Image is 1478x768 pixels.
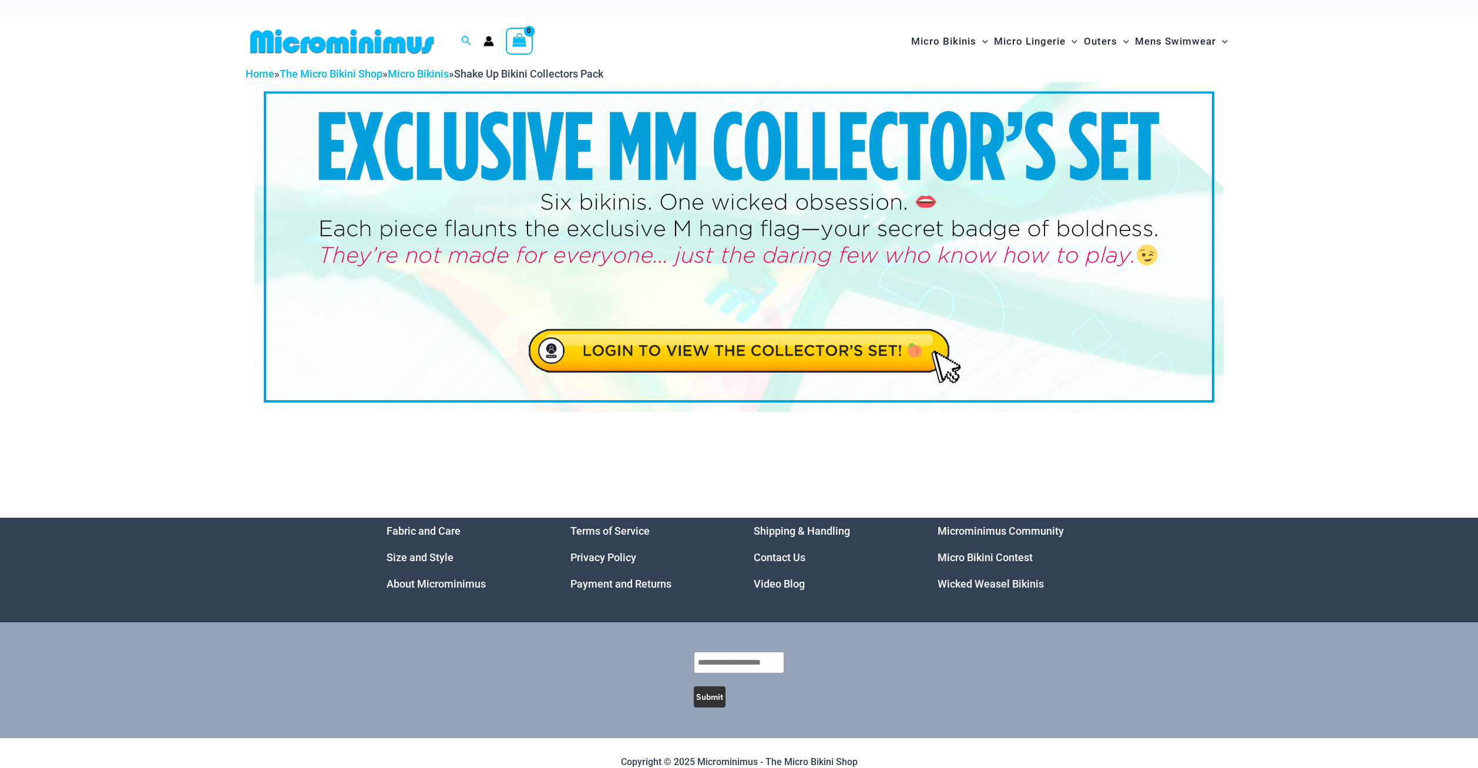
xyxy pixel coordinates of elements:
aside: Footer Widget 3 [754,518,908,597]
a: Terms of Service [570,525,650,537]
a: The Micro Bikini Shop [280,68,382,80]
button: Submit [694,686,725,707]
aside: Footer Widget 4 [938,518,1092,597]
span: Shake Up Bikini Collectors Pack [454,68,603,80]
aside: Footer Widget 1 [387,518,541,597]
a: Microminimus Community [938,525,1064,537]
a: Size and Style [387,551,454,564]
span: Menu Toggle [1117,26,1129,56]
a: Account icon link [483,36,494,46]
span: » » » [246,68,603,80]
a: Wicked Weasel Bikinis [938,578,1044,590]
span: Micro Lingerie [994,26,1066,56]
span: Outers [1084,26,1117,56]
nav: Menu [387,518,541,597]
nav: Menu [754,518,908,597]
a: Shipping & Handling [754,525,850,537]
span: Menu Toggle [976,26,988,56]
a: Home [246,68,274,80]
span: Menu Toggle [1066,26,1077,56]
a: Contact Us [754,551,805,564]
a: View Shopping Cart, empty [506,28,533,55]
a: Payment and Returns [570,578,671,590]
img: Exclusive Collector's Drop Bikini [254,82,1224,412]
span: Mens Swimwear [1135,26,1216,56]
a: Mens SwimwearMenu ToggleMenu Toggle [1132,24,1231,59]
a: Micro Bikini Contest [938,551,1033,564]
a: Fabric and Care [387,525,461,537]
span: Micro Bikinis [911,26,976,56]
a: Micro Bikinis [388,68,449,80]
a: Search icon link [461,34,472,49]
a: Micro LingerieMenu ToggleMenu Toggle [991,24,1080,59]
nav: Site Navigation [906,22,1232,61]
nav: Menu [938,518,1092,597]
a: OutersMenu ToggleMenu Toggle [1081,24,1132,59]
a: About Microminimus [387,578,486,590]
a: Micro BikinisMenu ToggleMenu Toggle [908,24,991,59]
span: Menu Toggle [1216,26,1228,56]
nav: Menu [570,518,725,597]
a: Video Blog [754,578,805,590]
a: Privacy Policy [570,551,636,564]
img: MM SHOP LOGO FLAT [246,28,439,55]
aside: Footer Widget 2 [570,518,725,597]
